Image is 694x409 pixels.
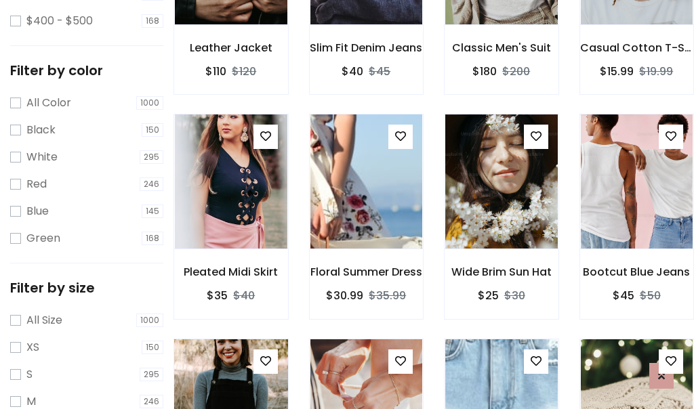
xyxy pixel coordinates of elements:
[502,64,530,79] del: $200
[142,14,163,28] span: 168
[504,288,525,303] del: $30
[10,62,163,79] h5: Filter by color
[310,265,424,278] h6: Floral Summer Dress
[26,149,58,165] label: White
[580,265,694,278] h6: Bootcut Blue Jeans
[326,289,363,302] h6: $30.99
[26,339,39,356] label: XS
[26,366,33,383] label: S
[26,230,60,246] label: Green
[445,41,558,54] h6: Classic Men's Suit
[26,13,93,29] label: $400 - $500
[233,288,255,303] del: $40
[207,289,228,302] h6: $35
[142,204,163,218] span: 145
[10,280,163,296] h5: Filter by size
[174,41,288,54] h6: Leather Jacket
[136,314,163,327] span: 1000
[369,288,406,303] del: $35.99
[613,289,634,302] h6: $45
[310,41,424,54] h6: Slim Fit Denim Jeans
[369,64,390,79] del: $45
[140,177,163,191] span: 246
[174,265,288,278] h6: Pleated Midi Skirt
[472,65,497,78] h6: $180
[140,395,163,408] span: 246
[26,176,47,192] label: Red
[205,65,226,78] h6: $110
[580,41,694,54] h6: Casual Cotton T-Shirt
[445,265,558,278] h6: Wide Brim Sun Hat
[639,64,673,79] del: $19.99
[26,95,71,111] label: All Color
[478,289,499,302] h6: $25
[600,65,634,78] h6: $15.99
[136,96,163,110] span: 1000
[640,288,661,303] del: $50
[26,312,62,328] label: All Size
[140,368,163,381] span: 295
[26,203,49,219] label: Blue
[26,122,56,138] label: Black
[342,65,363,78] h6: $40
[142,123,163,137] span: 150
[232,64,256,79] del: $120
[142,341,163,354] span: 150
[142,232,163,245] span: 168
[140,150,163,164] span: 295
